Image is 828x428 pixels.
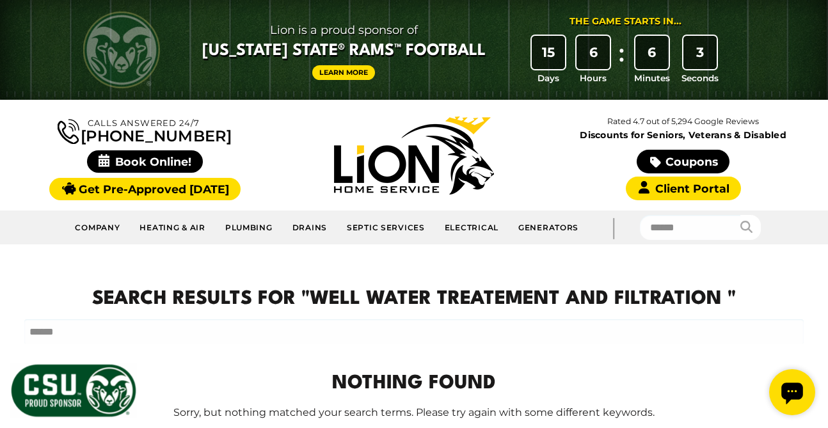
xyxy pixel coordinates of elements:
span: Book Online! [87,150,203,173]
span: Hours [580,72,607,84]
div: 6 [577,36,610,69]
a: Coupons [637,150,729,173]
img: CSU Sponsor Badge [10,363,138,418]
p: Rated 4.7 out of 5,294 Google Reviews [548,115,818,129]
img: CSU Rams logo [83,12,160,88]
div: : [616,36,628,85]
span: Lion is a proud sponsor of [202,20,486,40]
h1: Search Results for "well water treatement and filtration " [24,285,804,314]
div: Open chat widget [5,5,51,51]
a: Heating & Air [130,216,215,239]
span: Days [537,72,559,84]
a: Learn More [312,65,375,80]
h1: Nothing Found [24,370,804,399]
div: 3 [683,36,717,69]
div: 15 [532,36,565,69]
div: The Game Starts in... [569,15,681,29]
a: Septic Services [337,216,435,239]
a: [PHONE_NUMBER] [58,116,232,144]
a: Get Pre-Approved [DATE] [49,178,241,200]
div: 6 [635,36,669,69]
span: Discounts for Seniors, Veterans & Disabled [552,131,815,139]
span: Seconds [681,72,719,84]
img: Lion Home Service [334,116,494,194]
a: Plumbing [216,216,283,239]
a: Company [65,216,130,239]
span: Minutes [634,72,670,84]
a: Electrical [435,216,509,239]
a: Drains [283,216,337,239]
a: Generators [509,216,588,239]
a: Client Portal [626,177,741,200]
div: | [588,210,639,244]
span: [US_STATE] State® Rams™ Football [202,40,486,62]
